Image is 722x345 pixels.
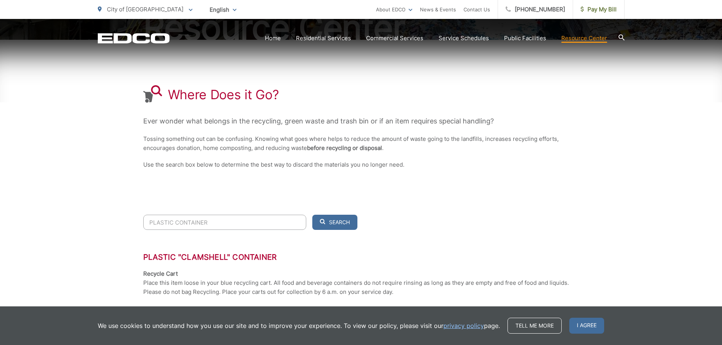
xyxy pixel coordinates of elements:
[307,144,382,151] strong: before recycling or disposal
[143,253,579,262] h3: Plastic "Clamshell" Container
[561,34,607,43] a: Resource Center
[98,321,500,330] p: We use cookies to understand how you use our site and to improve your experience. To view our pol...
[98,33,170,44] a: EDCD logo. Return to the homepage.
[376,5,412,14] a: About EDCO
[420,5,456,14] a: News & Events
[296,34,351,43] a: Residential Services
[581,5,617,14] span: Pay My Bill
[204,3,242,16] span: English
[439,34,489,43] a: Service Schedules
[107,6,183,13] span: City of [GEOGRAPHIC_DATA]
[265,34,281,43] a: Home
[143,160,579,169] p: Use the search box below to determine the best way to discard the materials you no longer need.
[366,34,423,43] a: Commercial Services
[443,321,484,330] a: privacy policy
[143,270,178,277] strong: Recycle Cart
[143,134,579,153] p: Tossing something out can be confusing. Knowing what goes where helps to reduce the amount of was...
[143,278,579,297] p: Place this item loose in your blue recycling cart. All food and beverage containers do not requir...
[168,87,279,102] h1: Where Does it Go?
[504,34,546,43] a: Public Facilities
[312,215,357,230] button: Search
[143,215,306,230] input: Search
[507,318,562,334] a: Tell me more
[143,116,579,127] p: Ever wonder what belongs in the recycling, green waste and trash bin or if an item requires speci...
[464,5,490,14] a: Contact Us
[329,219,350,226] span: Search
[569,318,604,334] span: I agree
